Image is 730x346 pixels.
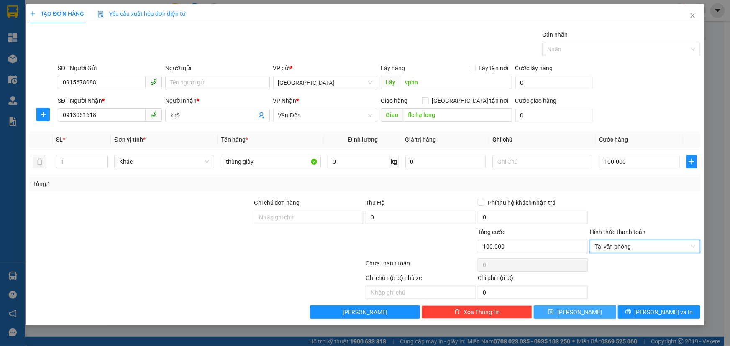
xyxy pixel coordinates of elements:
[476,64,512,73] span: Lấy tận nơi
[489,132,596,148] th: Ghi chú
[405,155,486,168] input: 0
[58,96,162,105] div: SĐT Người Nhận
[348,136,378,143] span: Định lượng
[254,211,364,224] input: Ghi chú đơn hàng
[400,76,512,89] input: Dọc đường
[478,229,505,235] span: Tổng cước
[30,10,84,17] span: TẠO ĐƠN HÀNG
[381,97,407,104] span: Giao hàng
[150,79,157,85] span: phone
[595,240,695,253] span: Tại văn phòng
[278,76,372,89] span: Hà Nội
[478,273,588,286] div: Chi phí nội bộ
[590,229,645,235] label: Hình thức thanh toán
[114,136,146,143] span: Đơn vị tính
[273,64,377,73] div: VP gửi
[165,96,269,105] div: Người nhận
[422,305,532,319] button: deleteXóa Thông tin
[365,259,477,273] div: Chưa thanh toán
[515,97,557,104] label: Cước giao hàng
[686,155,697,168] button: plus
[366,199,385,206] span: Thu Hộ
[310,305,420,319] button: [PERSON_NAME]
[635,308,693,317] span: [PERSON_NAME] và In
[681,4,704,28] button: Close
[689,12,696,19] span: close
[429,96,512,105] span: [GEOGRAPHIC_DATA] tận nơi
[278,109,372,122] span: Vân Đồn
[30,11,36,17] span: plus
[366,286,476,299] input: Nhập ghi chú
[37,111,49,118] span: plus
[381,76,400,89] span: Lấy
[515,65,553,71] label: Cước lấy hàng
[33,155,46,168] button: delete
[56,136,63,143] span: SL
[97,10,186,17] span: Yêu cầu xuất hóa đơn điện tử
[381,65,405,71] span: Lấy hàng
[258,112,265,119] span: user-add
[150,111,157,118] span: phone
[390,155,399,168] span: kg
[405,136,436,143] span: Giá trị hàng
[548,309,554,315] span: save
[515,76,593,89] input: Cước lấy hàng
[119,155,209,168] span: Khác
[515,109,593,122] input: Cước giao hàng
[403,108,512,122] input: Dọc đường
[484,198,559,207] span: Phí thu hộ khách nhận trả
[492,155,592,168] input: Ghi Chú
[625,309,631,315] span: printer
[542,31,568,38] label: Gán nhãn
[254,199,300,206] label: Ghi chú đơn hàng
[464,308,500,317] span: Xóa Thông tin
[454,309,460,315] span: delete
[165,64,269,73] div: Người gửi
[343,308,387,317] span: [PERSON_NAME]
[618,305,700,319] button: printer[PERSON_NAME] và In
[599,136,628,143] span: Cước hàng
[687,158,697,165] span: plus
[221,155,321,168] input: VD: Bàn, Ghế
[33,179,282,188] div: Tổng: 1
[557,308,602,317] span: [PERSON_NAME]
[381,108,403,122] span: Giao
[221,136,248,143] span: Tên hàng
[534,305,616,319] button: save[PERSON_NAME]
[366,273,476,286] div: Ghi chú nội bộ nhà xe
[36,108,50,121] button: plus
[58,64,162,73] div: SĐT Người Gửi
[273,97,297,104] span: VP Nhận
[97,11,104,18] img: icon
